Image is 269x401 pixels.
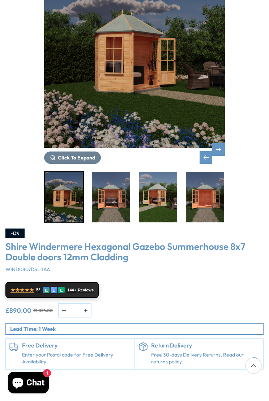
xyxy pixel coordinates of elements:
[45,172,83,222] img: WindermereSummerhouse_GARDEN_LHLIFE_200x200.jpg
[186,172,224,222] img: WindermereSummerhouse_GARDEN_FRONT_OPEN_200x200.jpg
[58,287,65,293] div: R
[200,151,212,164] div: Previous slide
[151,351,260,366] p: Free 30-days Delivery Returns, Read our returns policy.
[10,287,34,293] span: ★★★★★
[5,242,264,262] h3: Shire Windermere Hexagonal Gazebo Summerhouse 8x7 Double doors 12mm Cladding
[44,171,84,223] div: 8 / 14
[6,372,51,395] inbox-online-store-chat: Shopify online store chat
[43,287,50,293] div: G
[5,307,31,314] ins: £890.00
[5,266,50,273] span: WIND0807DSL-1AA
[44,152,101,164] button: Click To Expand
[138,171,178,223] div: 10 / 14
[185,171,225,223] div: 11 / 14
[212,143,225,156] div: Next slide
[151,342,260,349] h6: Return Delivery
[58,154,95,161] span: Click To Expand
[91,171,131,223] div: 9 / 14
[33,308,53,313] del: £1,024.00
[5,229,25,238] div: -13%
[51,287,57,293] div: E
[10,325,263,333] p: Lead Time: 1 Week
[78,288,94,293] span: Reviews
[92,172,130,222] img: WindermereSummerhouse_GARDEN_FRONT_LIFE_200x200.jpg
[5,282,99,298] a: ★★★★★ 5* G E R 144+ Reviews
[139,172,177,222] img: WindermereSummerhouse_GARDEN_RHLO1_200x200.jpg
[22,342,131,349] h6: Free Delivery
[22,351,131,366] a: Enter your Postal code for Free Delivery Availability
[67,288,76,293] span: 144+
